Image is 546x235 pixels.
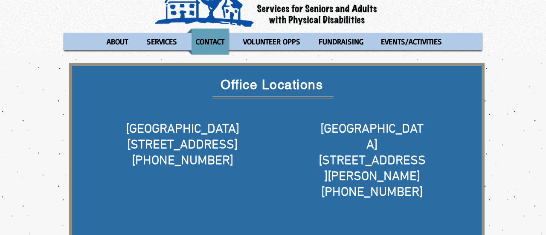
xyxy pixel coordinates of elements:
span: [GEOGRAPHIC_DATA] [320,122,424,153]
a: FUNDRAISING [311,29,371,55]
p: FUNDRAISING [315,29,367,55]
p: EVENTS/ACTIVITIES [377,29,446,55]
p: ABOUT [103,29,132,55]
span: [PHONE_NUMBER] [132,153,233,169]
a: SERVICES [139,29,185,55]
span: [STREET_ADDRESS][PERSON_NAME] [319,153,426,185]
a: CONTACT [187,29,233,55]
p: SERVICES [143,29,181,55]
span: [STREET_ADDRESS] [127,137,238,153]
span: [GEOGRAPHIC_DATA] [126,122,239,137]
nav: Site [64,29,482,55]
a: VOLUNTEER OPPS [235,29,308,55]
a: EVENTS/ACTIVITIES [373,29,450,55]
a: ABOUT [99,29,136,55]
p: VOLUNTEER OPPS [239,29,304,55]
p: CONTACT [192,29,228,55]
span: [PHONE_NUMBER] [321,185,423,200]
span: Office Locations [221,77,323,92]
